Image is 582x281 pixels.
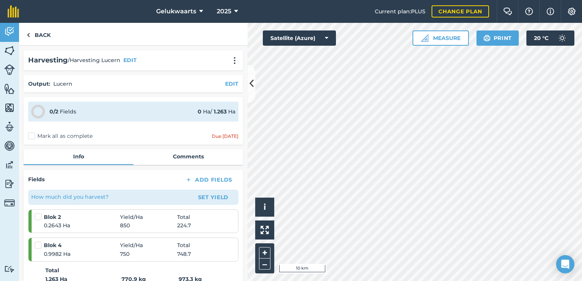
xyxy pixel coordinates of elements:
[179,174,238,185] button: Add Fields
[19,23,58,45] a: Back
[225,80,238,88] button: EDIT
[44,241,120,249] strong: Blok 4
[526,30,574,46] button: 20 °C
[212,133,238,139] div: Due [DATE]
[4,102,15,113] img: svg+xml;base64,PHN2ZyB4bWxucz0iaHR0cDovL3d3dy53My5vcmcvMjAwMC9zdmciIHdpZHRoPSI1NiIgaGVpZ2h0PSI2MC...
[263,30,336,46] button: Satellite (Azure)
[547,7,554,16] img: svg+xml;base64,PHN2ZyB4bWxucz0iaHR0cDovL3d3dy53My5vcmcvMjAwMC9zdmciIHdpZHRoPSIxNyIgaGVpZ2h0PSIxNy...
[4,64,15,75] img: svg+xml;base64,PD94bWwgdmVyc2lvbj0iMS4wIiBlbmNvZGluZz0idXRmLTgiPz4KPCEtLSBHZW5lcmF0b3I6IEFkb2JlIE...
[4,121,15,133] img: svg+xml;base64,PD94bWwgdmVyc2lvbj0iMS4wIiBlbmNvZGluZz0idXRmLTgiPz4KPCEtLSBHZW5lcmF0b3I6IEFkb2JlIE...
[198,107,235,116] div: Ha / Ha
[217,7,231,16] span: 2025
[4,26,15,37] img: svg+xml;base64,PD94bWwgdmVyc2lvbj0iMS4wIiBlbmNvZGluZz0idXRmLTgiPz4KPCEtLSBHZW5lcmF0b3I6IEFkb2JlIE...
[24,149,133,164] a: Info
[44,221,120,230] span: 0.2643 Ha
[44,213,120,221] strong: Blok 2
[191,191,235,203] button: Set Yield
[156,7,196,16] span: Gelukwaarts
[503,8,512,15] img: Two speech bubbles overlapping with the left bubble in the forefront
[4,198,15,208] img: svg+xml;base64,PD94bWwgdmVyc2lvbj0iMS4wIiBlbmNvZGluZz0idXRmLTgiPz4KPCEtLSBHZW5lcmF0b3I6IEFkb2JlIE...
[120,221,177,230] span: 850
[28,55,68,66] h2: Harvesting
[50,108,58,115] strong: 0 / 2
[555,30,570,46] img: svg+xml;base64,PD94bWwgdmVyc2lvbj0iMS4wIiBlbmNvZGluZz0idXRmLTgiPz4KPCEtLSBHZW5lcmF0b3I6IEFkb2JlIE...
[177,213,190,221] span: Total
[255,198,274,217] button: i
[120,250,177,258] span: 750
[8,5,19,18] img: fieldmargin Logo
[230,57,239,64] img: svg+xml;base64,PHN2ZyB4bWxucz0iaHR0cDovL3d3dy53My5vcmcvMjAwMC9zdmciIHdpZHRoPSIyMCIgaGVpZ2h0PSIyNC...
[567,8,576,15] img: A cog icon
[68,56,120,64] span: / Harvesting Lucern
[27,30,30,40] img: svg+xml;base64,PHN2ZyB4bWxucz0iaHR0cDovL3d3dy53My5vcmcvMjAwMC9zdmciIHdpZHRoPSI5IiBoZWlnaHQ9IjI0Ii...
[177,250,191,258] span: 748.7
[413,30,469,46] button: Measure
[28,80,50,88] h4: Output :
[123,56,137,64] button: EDIT
[524,8,534,15] img: A question mark icon
[177,221,191,230] span: 224.7
[483,34,491,43] img: svg+xml;base64,PHN2ZyB4bWxucz0iaHR0cDovL3d3dy53My5vcmcvMjAwMC9zdmciIHdpZHRoPSIxOSIgaGVpZ2h0PSIyNC...
[31,193,109,201] p: How much did you harvest?
[133,149,243,164] a: Comments
[375,7,425,16] span: Current plan : PLUS
[421,34,429,42] img: Ruler icon
[53,80,72,88] p: Lucern
[259,259,270,270] button: –
[4,178,15,190] img: svg+xml;base64,PD94bWwgdmVyc2lvbj0iMS4wIiBlbmNvZGluZz0idXRmLTgiPz4KPCEtLSBHZW5lcmF0b3I6IEFkb2JlIE...
[198,108,201,115] strong: 0
[534,30,548,46] span: 20 ° C
[432,5,489,18] a: Change plan
[4,265,15,273] img: svg+xml;base64,PD94bWwgdmVyc2lvbj0iMS4wIiBlbmNvZGluZz0idXRmLTgiPz4KPCEtLSBHZW5lcmF0b3I6IEFkb2JlIE...
[50,107,76,116] div: Fields
[556,255,574,273] div: Open Intercom Messenger
[28,175,45,184] h4: Fields
[214,108,227,115] strong: 1.263
[45,266,59,275] strong: Total
[4,140,15,152] img: svg+xml;base64,PD94bWwgdmVyc2lvbj0iMS4wIiBlbmNvZGluZz0idXRmLTgiPz4KPCEtLSBHZW5lcmF0b3I6IEFkb2JlIE...
[120,213,177,221] span: Yield / Ha
[4,83,15,94] img: svg+xml;base64,PHN2ZyB4bWxucz0iaHR0cDovL3d3dy53My5vcmcvMjAwMC9zdmciIHdpZHRoPSI1NiIgaGVpZ2h0PSI2MC...
[44,250,120,258] span: 0.9982 Ha
[476,30,519,46] button: Print
[177,241,190,249] span: Total
[261,226,269,234] img: Four arrows, one pointing top left, one top right, one bottom right and the last bottom left
[4,45,15,56] img: svg+xml;base64,PHN2ZyB4bWxucz0iaHR0cDovL3d3dy53My5vcmcvMjAwMC9zdmciIHdpZHRoPSI1NiIgaGVpZ2h0PSI2MC...
[28,132,93,140] label: Mark all as complete
[264,202,266,212] span: i
[259,247,270,259] button: +
[4,159,15,171] img: svg+xml;base64,PD94bWwgdmVyc2lvbj0iMS4wIiBlbmNvZGluZz0idXRmLTgiPz4KPCEtLSBHZW5lcmF0b3I6IEFkb2JlIE...
[120,241,177,249] span: Yield / Ha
